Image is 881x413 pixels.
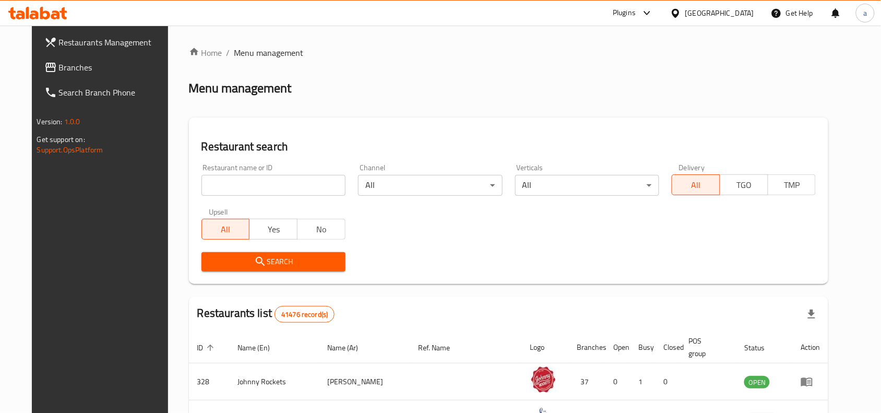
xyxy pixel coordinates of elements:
[297,219,346,240] button: No
[197,341,217,354] span: ID
[358,175,502,196] div: All
[792,332,828,363] th: Action
[201,252,346,272] button: Search
[275,310,334,320] span: 41476 record(s)
[685,7,754,19] div: [GEOGRAPHIC_DATA]
[569,363,605,400] td: 37
[418,341,463,354] span: Ref. Name
[37,115,63,128] span: Version:
[679,164,705,171] label: Delivery
[201,219,250,240] button: All
[189,80,292,97] h2: Menu management
[672,174,720,195] button: All
[234,46,304,59] span: Menu management
[209,208,228,216] label: Upsell
[522,332,569,363] th: Logo
[36,30,179,55] a: Restaurants Management
[689,335,724,360] span: POS group
[230,363,319,400] td: Johnny Rockets
[319,363,410,400] td: [PERSON_NAME]
[197,305,335,323] h2: Restaurants list
[768,174,816,195] button: TMP
[275,306,335,323] div: Total records count
[238,341,284,354] span: Name (En)
[302,222,341,237] span: No
[656,332,681,363] th: Closed
[656,363,681,400] td: 0
[772,178,812,193] span: TMP
[59,86,171,99] span: Search Branch Phone
[249,219,297,240] button: Yes
[724,178,764,193] span: TGO
[630,332,656,363] th: Busy
[744,341,778,354] span: Status
[676,178,716,193] span: All
[64,115,80,128] span: 1.0.0
[59,36,171,49] span: Restaurants Management
[189,363,230,400] td: 328
[327,341,372,354] span: Name (Ar)
[37,133,85,146] span: Get support on:
[210,255,337,268] span: Search
[530,367,556,393] img: Johnny Rockets
[227,46,230,59] li: /
[720,174,768,195] button: TGO
[201,175,346,196] input: Search for restaurant name or ID..
[36,55,179,80] a: Branches
[630,363,656,400] td: 1
[863,7,867,19] span: a
[613,7,636,19] div: Plugins
[744,376,770,388] span: OPEN
[37,143,103,157] a: Support.OpsPlatform
[189,46,222,59] a: Home
[201,139,816,155] h2: Restaurant search
[605,332,630,363] th: Open
[36,80,179,105] a: Search Branch Phone
[206,222,246,237] span: All
[254,222,293,237] span: Yes
[569,332,605,363] th: Branches
[515,175,659,196] div: All
[189,46,829,59] nav: breadcrumb
[605,363,630,400] td: 0
[799,302,824,327] div: Export file
[59,61,171,74] span: Branches
[801,375,820,388] div: Menu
